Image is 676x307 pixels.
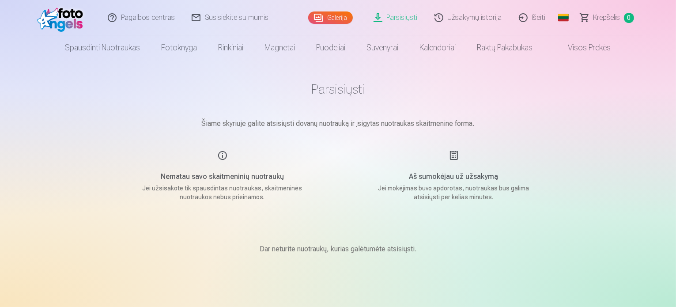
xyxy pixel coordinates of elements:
[624,13,634,23] span: 0
[55,35,151,60] a: Spausdinti nuotraukas
[208,35,254,60] a: Rinkiniai
[409,35,467,60] a: Kalendoriai
[370,171,538,182] h5: Aš sumokėjau už užsakymą
[254,35,306,60] a: Magnetai
[37,4,88,32] img: /fa2
[467,35,544,60] a: Raktų pakabukas
[151,35,208,60] a: Fotoknyga
[260,244,416,254] p: Dar neturite nuotraukų, kurias galėtumėte atsisiųsti.
[139,171,306,182] h5: Nematau savo skaitmeninių nuotraukų
[356,35,409,60] a: Suvenyrai
[544,35,622,60] a: Visos prekės
[308,11,353,24] a: Galerija
[593,12,620,23] span: Krepšelis
[117,81,559,97] h1: Parsisiųsti
[370,184,538,201] p: Jei mokėjimas buvo apdorotas, nuotraukas bus galima atsisiųsti per kelias minutes.
[139,184,306,201] p: Jei užsisakote tik spausdintas nuotraukas, skaitmeninės nuotraukos nebus prieinamos.
[117,118,559,129] p: Šiame skyriuje galite atsisiųsti dovanų nuotrauką ir įsigytas nuotraukas skaitmenine forma.
[306,35,356,60] a: Puodeliai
